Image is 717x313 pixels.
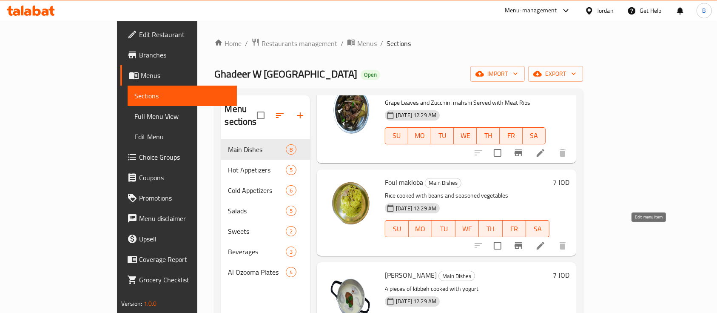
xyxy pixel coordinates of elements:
p: Rice cooked with beans and seasoned vegetables [385,190,549,201]
span: TU [435,129,451,142]
a: Menus [347,38,377,49]
div: Sweets2 [221,221,310,241]
span: TH [482,223,499,235]
img: Foul makloba [324,176,378,231]
span: Full Menu View [134,111,230,121]
span: Hot Appetizers [228,165,285,175]
span: Grocery Checklist [139,275,230,285]
span: Coverage Report [139,254,230,264]
button: Branch-specific-item [508,235,529,256]
a: Restaurants management [251,38,337,49]
a: Coupons [120,167,237,188]
span: Main Dishes [439,271,475,281]
span: Coupons [139,172,230,183]
span: Sections [134,91,230,101]
span: FR [503,129,519,142]
span: TH [480,129,496,142]
a: Menu disclaimer [120,208,237,229]
h6: 7 JOD [553,269,569,281]
span: Edit Menu [134,132,230,142]
img: Dawali and Zucchini with Ribs [324,83,378,138]
span: Select to update [489,237,506,255]
span: SA [526,129,542,142]
span: 3 [286,248,296,256]
span: MO [412,223,429,235]
a: Upsell [120,229,237,249]
div: Main Dishes8 [221,139,310,160]
span: 8 [286,146,296,154]
span: WE [457,129,473,142]
div: items [286,226,296,236]
div: items [286,165,296,175]
span: SA [529,223,546,235]
button: export [528,66,583,82]
span: Ghadeer W [GEOGRAPHIC_DATA] [214,64,357,83]
span: Edit Restaurant [139,29,230,40]
a: Choice Groups [120,147,237,167]
button: TU [431,127,454,144]
button: SA [526,220,549,237]
button: SA [523,127,546,144]
a: Menus [120,65,237,86]
span: import [477,69,518,79]
div: items [286,267,296,277]
span: Menus [357,38,377,49]
div: Menu-management [505,6,557,16]
button: import [470,66,525,82]
span: SU [389,129,405,142]
div: Al Ozooma Plates4 [221,262,310,282]
span: Main Dishes [228,144,285,155]
button: TH [479,220,502,237]
span: Select all sections [252,106,270,124]
div: Beverages3 [221,241,310,262]
span: 2 [286,227,296,235]
button: TU [432,220,455,237]
span: Beverages [228,247,285,257]
a: Sections [128,86,237,106]
nav: breadcrumb [214,38,583,49]
div: Sweets [228,226,285,236]
nav: Menu sections [221,136,310,286]
a: Edit Restaurant [120,24,237,45]
span: 4 [286,268,296,276]
button: SU [385,127,408,144]
h6: 7 JOD [553,176,569,188]
h6: 10 JOD [549,83,569,95]
span: Menus [141,70,230,80]
span: Cold Appetizers [228,185,285,195]
a: Promotions [120,188,237,208]
span: 5 [286,207,296,215]
button: Branch-specific-item [508,143,529,163]
span: 5 [286,166,296,174]
button: TH [477,127,500,144]
span: Select to update [489,144,506,162]
span: Sort sections [270,105,290,126]
a: Edit menu item [535,148,546,158]
span: [PERSON_NAME] [385,269,437,281]
button: WE [455,220,479,237]
a: Grocery Checklist [120,270,237,290]
button: delete [552,235,573,256]
button: MO [408,127,431,144]
a: Full Menu View [128,106,237,126]
span: 6 [286,187,296,195]
a: Branches [120,45,237,65]
span: [DATE] 12:29 AM [393,111,440,119]
p: Grape Leaves and Zucchini mahshi Served with Meat Ribs [385,98,546,108]
span: SU [389,223,405,235]
div: Cold Appetizers6 [221,180,310,201]
span: [DATE] 12:29 AM [393,297,440,305]
button: MO [409,220,432,237]
span: Upsell [139,234,230,244]
p: 4 pieces of kibbeh cooked with yogurt [385,284,549,294]
span: B [702,6,706,15]
span: TU [435,223,452,235]
span: 1.0.0 [144,298,157,309]
span: WE [459,223,475,235]
span: Sections [387,38,411,49]
div: Salads5 [221,201,310,221]
span: FR [506,223,523,235]
div: Jordan [597,6,614,15]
